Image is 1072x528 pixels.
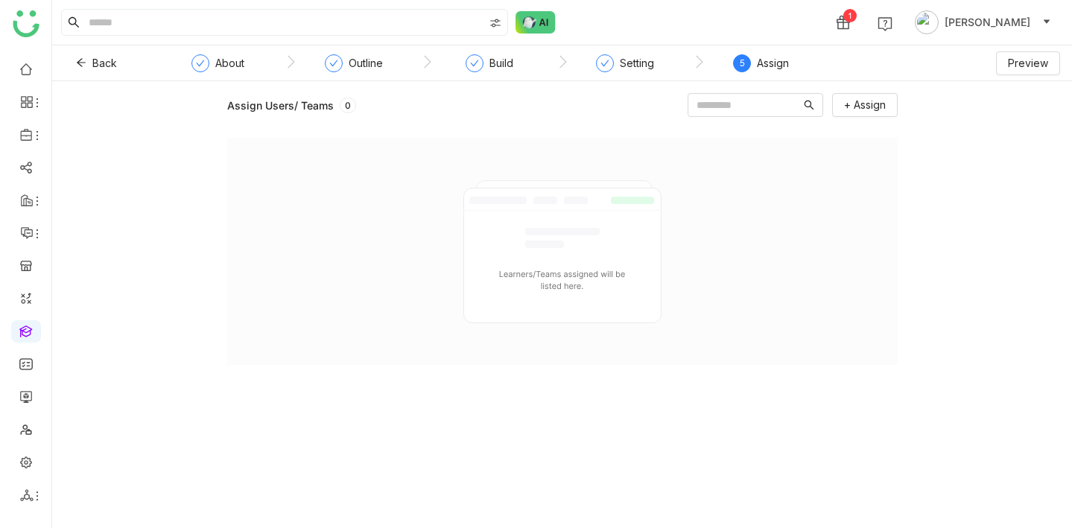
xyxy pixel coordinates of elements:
img: help.svg [878,16,892,31]
div: Outline [325,54,383,81]
span: + Assign [844,97,886,113]
div: Outline [349,54,383,72]
span: Preview [1008,55,1048,71]
span: Back [92,55,117,71]
div: Assign [757,54,789,72]
nz-steps: ` ` ` ` ` [159,45,829,81]
span: 5 [740,57,745,69]
button: [PERSON_NAME] [912,10,1054,34]
button: Back [64,51,129,75]
div: About [191,54,244,81]
div: Setting [596,54,654,81]
img: No Assignee [463,180,662,323]
img: avatar [915,10,939,34]
button: Preview [996,51,1060,75]
div: 1 [843,9,857,22]
img: logo [13,10,39,37]
div: About [215,54,244,72]
div: Build [489,54,513,72]
img: ask-buddy-normal.svg [516,11,556,34]
span: [PERSON_NAME] [945,14,1030,31]
div: Build [466,54,513,81]
div: Assign Users/ Teams [227,98,334,113]
img: search-type.svg [489,17,501,29]
div: 0 [340,98,356,113]
div: 5Assign [733,54,789,81]
button: + Assign [832,93,898,117]
div: Setting [620,54,654,72]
